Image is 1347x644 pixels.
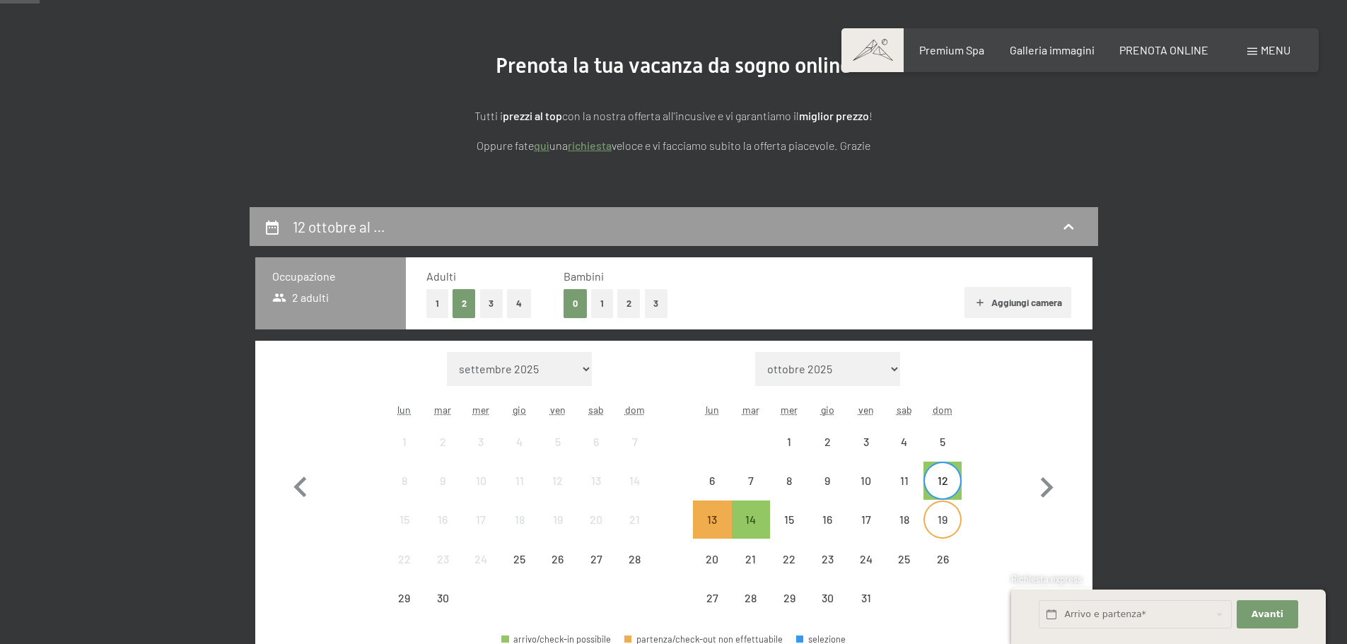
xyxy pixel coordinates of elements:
div: 10 [463,475,498,510]
a: Premium Spa [919,43,984,57]
div: 22 [771,554,807,589]
div: partenza/check-out non effettuabile [885,423,923,461]
div: partenza/check-out non effettuabile [615,500,653,539]
div: Thu Sep 11 2025 [501,462,539,500]
div: Thu Oct 30 2025 [808,579,846,617]
div: Sun Oct 05 2025 [923,423,962,461]
div: 26 [540,554,576,589]
span: Bambini [564,269,604,283]
div: Fri Oct 31 2025 [846,579,885,617]
div: partenza/check-out non effettuabile [885,500,923,539]
div: partenza/check-out non effettuabile [808,423,846,461]
div: Tue Oct 14 2025 [732,500,770,539]
button: 2 [453,289,476,318]
div: Sat Sep 13 2025 [577,462,615,500]
button: 1 [591,289,613,318]
div: partenza/check-out non effettuabile [846,539,885,578]
abbr: giovedì [821,404,834,416]
abbr: mercoledì [472,404,489,416]
div: 19 [540,514,576,549]
div: Sat Sep 27 2025 [577,539,615,578]
div: partenza/check-out non effettuabile [693,539,731,578]
div: 7 [617,436,652,472]
div: partenza/check-out non effettuabile [923,539,962,578]
div: partenza/check-out non effettuabile [577,462,615,500]
button: 4 [507,289,531,318]
div: 2 [810,436,845,472]
div: Wed Oct 29 2025 [770,579,808,617]
div: 12 [925,475,960,510]
div: Tue Oct 07 2025 [732,462,770,500]
div: 13 [578,475,614,510]
div: 17 [848,514,883,549]
div: partenza/check-out non effettuabile [770,423,808,461]
div: partenza/check-out possibile [923,462,962,500]
span: Prenota la tua vacanza da sogno online [496,53,851,78]
abbr: domenica [933,404,952,416]
div: partenza/check-out possibile [732,500,770,539]
div: 8 [387,475,422,510]
button: 3 [645,289,668,318]
div: Mon Sep 01 2025 [385,423,424,461]
div: 4 [887,436,922,472]
div: Wed Sep 24 2025 [462,539,500,578]
abbr: lunedì [706,404,719,416]
div: Tue Sep 23 2025 [424,539,462,578]
div: 3 [848,436,883,472]
div: partenza/check-out non effettuabile [770,500,808,539]
div: 27 [694,592,730,628]
div: 20 [694,554,730,589]
div: Tue Oct 21 2025 [732,539,770,578]
span: Adulti [426,269,456,283]
div: Fri Sep 26 2025 [539,539,577,578]
a: Galleria immagini [1010,43,1095,57]
div: Fri Sep 19 2025 [539,500,577,539]
div: 21 [617,514,652,549]
div: Wed Sep 10 2025 [462,462,500,500]
span: 2 adulti [272,290,330,305]
div: Tue Sep 02 2025 [424,423,462,461]
div: 13 [694,514,730,549]
abbr: martedì [742,404,759,416]
div: Sat Oct 18 2025 [885,500,923,539]
div: partenza/check-out non effettuabile [693,462,731,500]
div: arrivo/check-in possibile [501,635,611,644]
div: partenza/check-out non effettuabile [424,579,462,617]
div: partenza/check-out non effettuabile [501,423,539,461]
div: Mon Sep 29 2025 [385,579,424,617]
div: partenza/check-out non effettuabile [846,462,885,500]
div: Tue Sep 16 2025 [424,500,462,539]
div: 6 [578,436,614,472]
div: 5 [925,436,960,472]
abbr: sabato [897,404,912,416]
a: PRENOTA ONLINE [1119,43,1208,57]
div: Thu Oct 16 2025 [808,500,846,539]
div: partenza/check-out non effettuabile [770,579,808,617]
div: partenza/check-out non effettuabile [923,500,962,539]
div: Mon Sep 08 2025 [385,462,424,500]
div: partenza/check-out non effettuabile [577,500,615,539]
div: 14 [733,514,769,549]
div: partenza/check-out non effettuabile [539,500,577,539]
div: 22 [387,554,422,589]
div: 3 [463,436,498,472]
div: partenza/check-out non effettuabile [424,500,462,539]
span: Richiesta express [1011,573,1082,585]
abbr: sabato [588,404,604,416]
abbr: giovedì [513,404,526,416]
div: partenza/check-out non effettuabile [732,579,770,617]
div: partenza/check-out non effettuabile [462,500,500,539]
div: partenza/check-out non effettuabile [808,462,846,500]
div: partenza/check-out non effettuabile [462,539,500,578]
div: Sun Oct 19 2025 [923,500,962,539]
div: Mon Sep 22 2025 [385,539,424,578]
div: partenza/check-out non effettuabile [885,462,923,500]
div: Sun Sep 21 2025 [615,500,653,539]
div: Thu Oct 23 2025 [808,539,846,578]
div: Mon Oct 13 2025 [693,500,731,539]
div: 15 [771,514,807,549]
div: 18 [887,514,922,549]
